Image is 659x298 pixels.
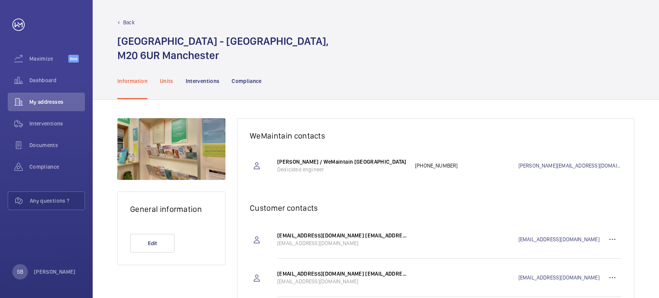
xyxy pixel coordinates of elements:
p: Back [123,19,135,26]
span: Dashboard [29,76,85,84]
span: Compliance [29,163,85,171]
p: [PHONE_NUMBER] [415,162,518,169]
p: Information [117,77,147,85]
span: Documents [29,141,85,149]
p: [PERSON_NAME] / WeMaintain [GEOGRAPHIC_DATA] [277,158,407,166]
h2: General information [130,204,213,214]
p: [EMAIL_ADDRESS][DOMAIN_NAME] [EMAIL_ADDRESS][DOMAIN_NAME] [277,232,407,239]
h1: [GEOGRAPHIC_DATA] - [GEOGRAPHIC_DATA], M20 6UR Manchester [117,34,329,63]
span: Beta [68,55,79,63]
p: [EMAIL_ADDRESS][DOMAIN_NAME] [EMAIL_ADDRESS][DOMAIN_NAME] [277,270,407,278]
span: My addresses [29,98,85,106]
p: SB [17,268,23,276]
p: [EMAIL_ADDRESS][DOMAIN_NAME] [277,239,407,247]
span: Any questions ? [30,197,85,205]
p: [EMAIL_ADDRESS][DOMAIN_NAME] [277,278,407,285]
p: Dedicated engineer [277,166,407,173]
h2: Customer contacts [250,203,622,213]
button: Edit [130,234,174,252]
span: Interventions [29,120,85,127]
a: [EMAIL_ADDRESS][DOMAIN_NAME] [518,274,603,281]
span: Maximize [29,55,68,63]
p: [PERSON_NAME] [34,268,76,276]
p: Units [160,77,173,85]
a: [PERSON_NAME][EMAIL_ADDRESS][DOMAIN_NAME] [518,162,622,169]
p: Compliance [232,77,262,85]
a: [EMAIL_ADDRESS][DOMAIN_NAME] [518,235,603,243]
p: Interventions [186,77,220,85]
h2: WeMaintain contacts [250,131,622,141]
